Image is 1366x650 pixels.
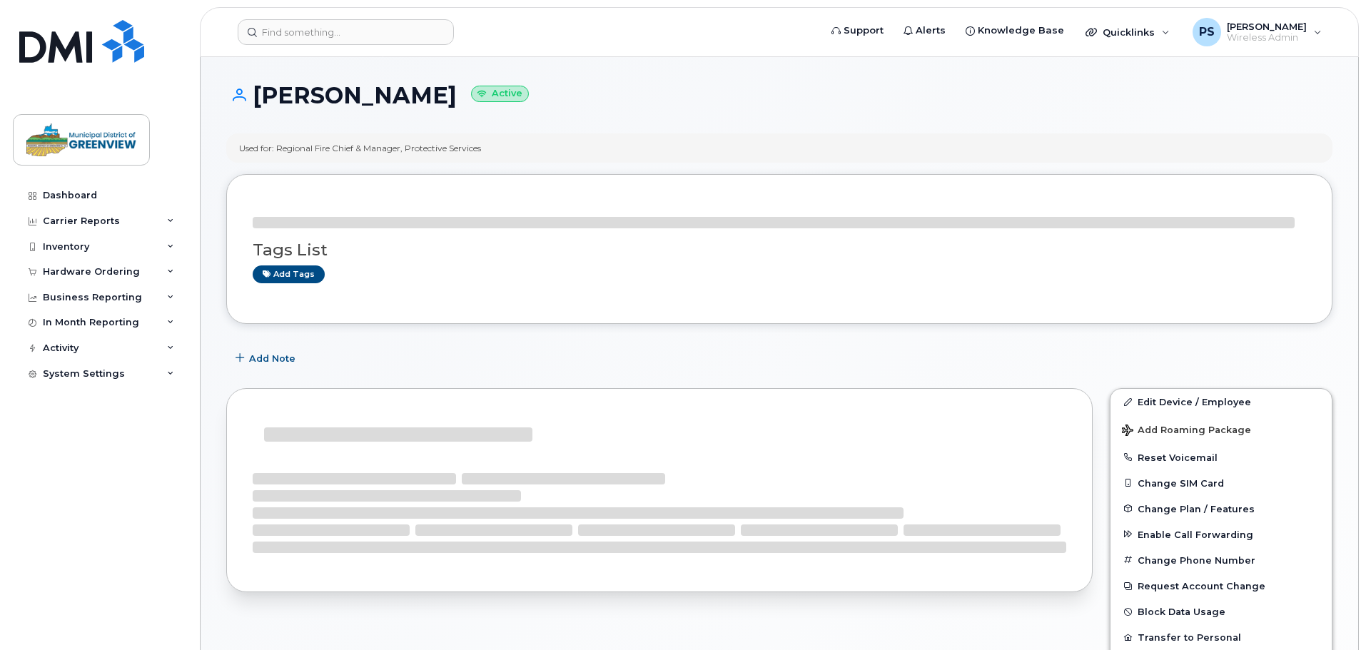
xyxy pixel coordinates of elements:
span: Add Roaming Package [1122,425,1251,438]
small: Active [471,86,529,102]
button: Enable Call Forwarding [1110,522,1332,547]
span: Change Plan / Features [1138,503,1255,514]
span: Add Note [249,352,295,365]
button: Change Plan / Features [1110,496,1332,522]
button: Add Note [226,345,308,371]
a: Edit Device / Employee [1110,389,1332,415]
button: Block Data Usage [1110,599,1332,624]
div: Used for: Regional Fire Chief & Manager, Protective Services [239,142,481,154]
button: Change SIM Card [1110,470,1332,496]
a: Add tags [253,265,325,283]
h1: [PERSON_NAME] [226,83,1332,108]
button: Change Phone Number [1110,547,1332,573]
button: Reset Voicemail [1110,445,1332,470]
h3: Tags List [253,241,1306,259]
span: Enable Call Forwarding [1138,529,1253,539]
button: Add Roaming Package [1110,415,1332,444]
button: Request Account Change [1110,573,1332,599]
button: Transfer to Personal [1110,624,1332,650]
